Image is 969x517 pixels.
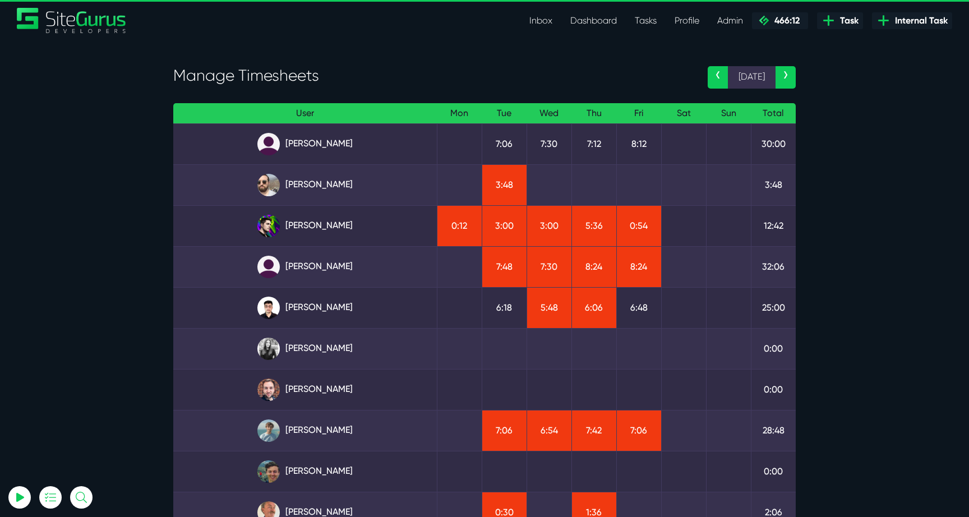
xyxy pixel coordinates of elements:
span: [DATE] [728,66,776,89]
td: 7:30 [527,123,571,164]
td: 3:00 [482,205,527,246]
td: 12:42 [751,205,796,246]
td: 6:18 [482,287,527,328]
th: Fri [616,103,661,124]
th: Thu [571,103,616,124]
img: ublsy46zpoyz6muduycb.jpg [257,174,280,196]
td: 6:48 [616,287,661,328]
td: 6:54 [527,410,571,451]
td: 3:00 [527,205,571,246]
td: 7:30 [527,246,571,287]
td: 3:48 [482,164,527,205]
td: 32:06 [751,246,796,287]
td: 7:42 [571,410,616,451]
td: 7:06 [482,410,527,451]
a: Tasks [626,10,666,32]
a: [PERSON_NAME] [182,256,428,278]
td: 30:00 [751,123,796,164]
td: 0:00 [751,451,796,492]
td: 7:12 [571,123,616,164]
td: 0:00 [751,328,796,369]
img: default_qrqg0b.png [257,256,280,278]
td: 0:12 [437,205,482,246]
td: 6:06 [571,287,616,328]
img: default_qrqg0b.png [257,133,280,155]
img: tkl4csrki1nqjgf0pb1z.png [257,419,280,442]
a: [PERSON_NAME] [182,419,428,442]
a: Dashboard [561,10,626,32]
a: [PERSON_NAME] [182,174,428,196]
th: Wed [527,103,571,124]
h3: Manage Timesheets [173,66,691,85]
a: 466:12 [752,12,808,29]
a: Profile [666,10,708,32]
img: Sitegurus Logo [17,8,127,33]
td: 5:36 [571,205,616,246]
a: Internal Task [872,12,952,29]
td: 7:48 [482,246,527,287]
th: Total [751,103,796,124]
a: › [776,66,796,89]
th: Sat [661,103,706,124]
td: 0:54 [616,205,661,246]
a: [PERSON_NAME] [182,338,428,360]
img: esb8jb8dmrsykbqurfoz.jpg [257,460,280,483]
td: 5:48 [527,287,571,328]
a: Inbox [520,10,561,32]
a: [PERSON_NAME] [182,215,428,237]
img: rxuxidhawjjb44sgel4e.png [257,215,280,237]
td: 8:12 [616,123,661,164]
img: tfogtqcjwjterk6idyiu.jpg [257,378,280,401]
td: 28:48 [751,410,796,451]
a: [PERSON_NAME] [182,297,428,319]
th: Sun [706,103,751,124]
img: xv1kmavyemxtguplm5ir.png [257,297,280,319]
th: Mon [437,103,482,124]
a: Admin [708,10,752,32]
a: [PERSON_NAME] [182,378,428,401]
a: [PERSON_NAME] [182,133,428,155]
span: 466:12 [770,15,800,26]
td: 0:00 [751,369,796,410]
th: User [173,103,437,124]
th: Tue [482,103,527,124]
a: [PERSON_NAME] [182,460,428,483]
span: Internal Task [890,14,948,27]
a: Task [817,12,863,29]
a: SiteGurus [17,8,127,33]
td: 8:24 [616,246,661,287]
img: rgqpcqpgtbr9fmz9rxmm.jpg [257,338,280,360]
td: 7:06 [482,123,527,164]
span: Task [836,14,859,27]
td: 25:00 [751,287,796,328]
td: 3:48 [751,164,796,205]
td: 7:06 [616,410,661,451]
td: 8:24 [571,246,616,287]
a: ‹ [708,66,728,89]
